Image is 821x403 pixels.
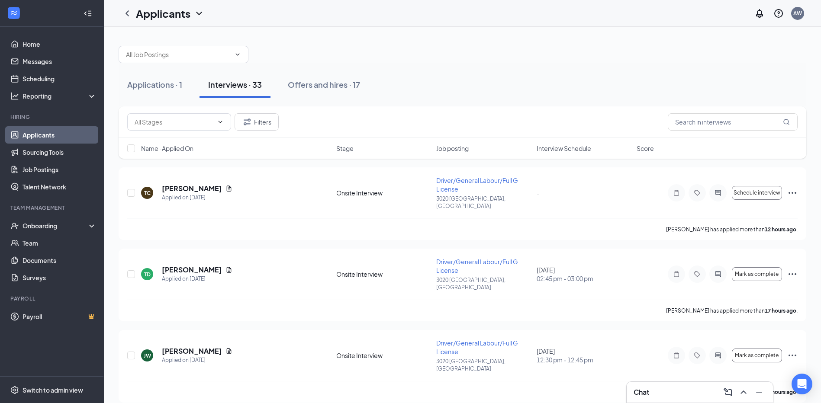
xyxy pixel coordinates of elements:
svg: Note [671,271,682,278]
button: Filter Filters [235,113,279,131]
svg: Note [671,189,682,196]
input: All Stages [135,117,213,127]
b: 20 hours ago [765,389,796,395]
span: 12:30 pm - 12:45 pm [537,355,631,364]
span: Stage [336,144,354,153]
svg: ActiveChat [713,271,723,278]
button: Minimize [752,385,766,399]
input: Search in interviews [668,113,798,131]
div: Offers and hires · 17 [288,79,360,90]
a: Applicants [23,126,97,144]
a: Messages [23,53,97,70]
span: Score [637,144,654,153]
span: Job posting [436,144,469,153]
div: Reporting [23,92,97,100]
b: 17 hours ago [765,307,796,314]
button: Schedule interview [732,186,782,200]
a: Home [23,35,97,53]
svg: QuestionInfo [773,8,784,19]
div: Onsite Interview [336,189,431,197]
div: AW [793,10,802,17]
span: Mark as complete [735,271,779,277]
button: ComposeMessage [721,385,735,399]
h5: [PERSON_NAME] [162,265,222,275]
span: Interview Schedule [537,144,591,153]
span: Mark as complete [735,352,779,358]
svg: ChevronDown [194,8,204,19]
svg: Tag [692,352,702,359]
p: [PERSON_NAME] has applied more than . [666,226,798,233]
a: Scheduling [23,70,97,87]
div: Onsite Interview [336,351,431,360]
div: Payroll [10,295,95,302]
div: Applied on [DATE] [162,356,232,365]
p: 3020 [GEOGRAPHIC_DATA], [GEOGRAPHIC_DATA] [436,195,531,210]
div: Interviews · 33 [208,79,262,90]
svg: Settings [10,386,19,394]
h5: [PERSON_NAME] [162,184,222,193]
svg: Analysis [10,92,19,100]
span: Name · Applied On [141,144,193,153]
svg: Collapse [84,9,92,18]
p: 3020 [GEOGRAPHIC_DATA], [GEOGRAPHIC_DATA] [436,276,531,291]
button: Mark as complete [732,267,782,281]
a: Team [23,234,97,252]
div: TC [144,189,151,197]
svg: Document [225,266,232,273]
div: [DATE] [537,265,631,283]
svg: ChevronDown [217,118,224,125]
a: Job Postings [23,161,97,178]
svg: Tag [692,271,702,278]
a: Sourcing Tools [23,144,97,161]
svg: Tag [692,189,702,196]
svg: Note [671,352,682,359]
svg: Ellipses [787,350,798,361]
a: Talent Network [23,178,97,195]
svg: ChevronDown [234,51,241,58]
div: Applications · 1 [127,79,182,90]
span: Schedule interview [734,190,780,196]
svg: Minimize [754,387,764,397]
p: 3020 [GEOGRAPHIC_DATA], [GEOGRAPHIC_DATA] [436,358,531,372]
svg: ChevronLeft [122,8,132,19]
a: Surveys [23,269,97,286]
input: All Job Postings [126,50,231,59]
button: ChevronUp [737,385,750,399]
button: Mark as complete [732,349,782,362]
b: 12 hours ago [765,226,796,233]
svg: ChevronUp [738,387,749,397]
div: Switch to admin view [23,386,83,394]
svg: ActiveChat [713,352,723,359]
a: PayrollCrown [23,308,97,325]
svg: Document [225,348,232,355]
span: - [537,189,540,197]
div: Onboarding [23,221,89,230]
div: Applied on [DATE] [162,193,232,202]
span: Driver/General Labour/Full G License [436,258,518,274]
svg: Ellipses [787,188,798,198]
svg: WorkstreamLogo [10,9,18,17]
div: TD [144,271,151,278]
svg: UserCheck [10,221,19,230]
span: Driver/General Labour/Full G License [436,339,518,355]
div: Hiring [10,113,95,121]
div: Applied on [DATE] [162,275,232,283]
svg: Notifications [754,8,765,19]
div: [DATE] [537,347,631,364]
h1: Applicants [136,6,190,21]
a: Documents [23,252,97,269]
p: [PERSON_NAME] has applied more than . [666,307,798,314]
div: Open Intercom Messenger [792,374,812,394]
div: Onsite Interview [336,270,431,278]
div: JW [144,352,151,359]
svg: Ellipses [787,269,798,279]
span: Driver/General Labour/Full G License [436,176,518,193]
svg: MagnifyingGlass [783,118,790,125]
svg: ComposeMessage [723,387,733,397]
svg: ActiveChat [713,189,723,196]
h3: Chat [634,387,649,397]
svg: Document [225,185,232,192]
div: Team Management [10,204,95,211]
span: 02:45 pm - 03:00 pm [537,274,631,283]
